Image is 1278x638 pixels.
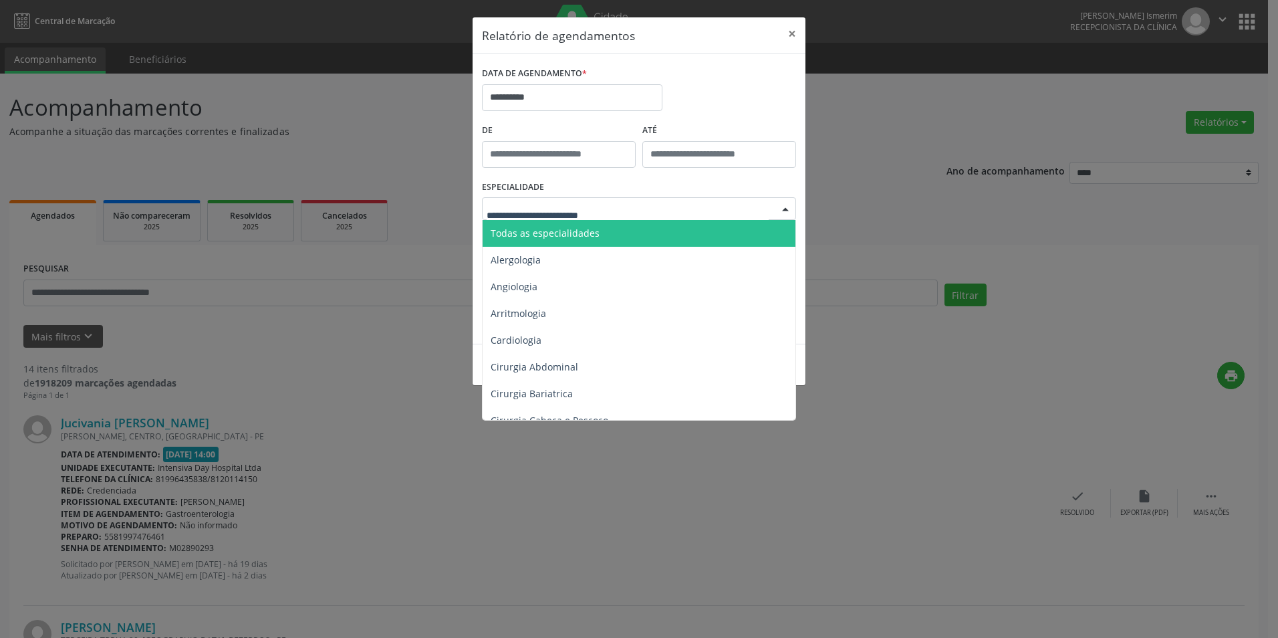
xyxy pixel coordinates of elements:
[491,334,541,346] span: Cardiologia
[779,17,805,50] button: Close
[491,387,573,400] span: Cirurgia Bariatrica
[482,64,587,84] label: DATA DE AGENDAMENTO
[642,120,796,141] label: ATÉ
[491,414,608,427] span: Cirurgia Cabeça e Pescoço
[482,120,636,141] label: De
[491,360,578,373] span: Cirurgia Abdominal
[491,307,546,320] span: Arritmologia
[491,227,600,239] span: Todas as especialidades
[491,280,537,293] span: Angiologia
[491,253,541,266] span: Alergologia
[482,177,544,198] label: ESPECIALIDADE
[482,27,635,44] h5: Relatório de agendamentos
